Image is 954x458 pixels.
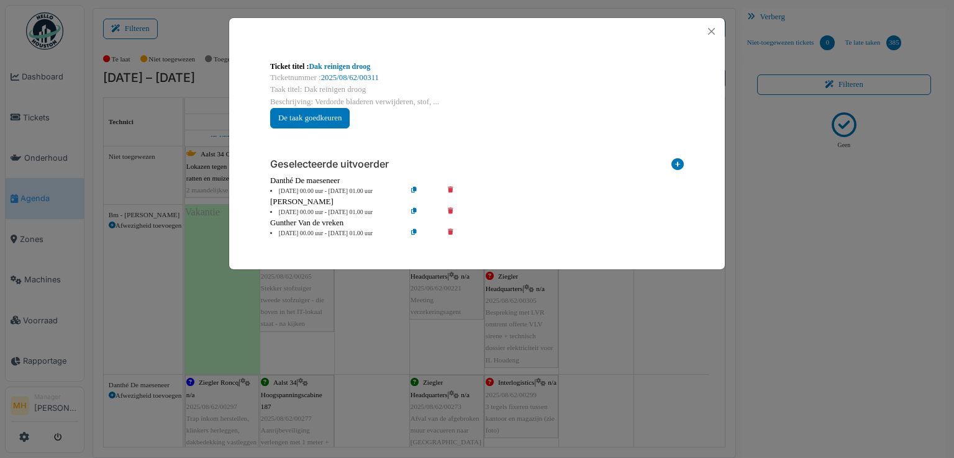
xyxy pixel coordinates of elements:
li: [DATE] 00.00 uur - [DATE] 01.00 uur [264,229,406,238]
i: Toevoegen [671,158,684,175]
a: Dak reinigen droog [309,62,370,71]
div: Gunther Van de vreken [270,217,684,229]
div: Danthé De maeseneer [270,175,684,187]
li: [DATE] 00.00 uur - [DATE] 01.00 uur [264,187,406,196]
a: 2025/08/62/00311 [321,73,379,82]
div: [PERSON_NAME] [270,196,684,208]
button: De taak goedkeuren [270,108,350,128]
div: Ticket titel : [270,61,684,72]
h6: Geselecteerde uitvoerder [270,158,389,170]
button: Close [703,23,720,40]
div: Beschrijving: Verdorde bladeren verwijderen, stof, ... [270,96,684,108]
div: Taak titel: Dak reinigen droog [270,84,684,96]
li: [DATE] 00.00 uur - [DATE] 01.00 uur [264,208,406,217]
div: Ticketnummer : [270,72,684,84]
